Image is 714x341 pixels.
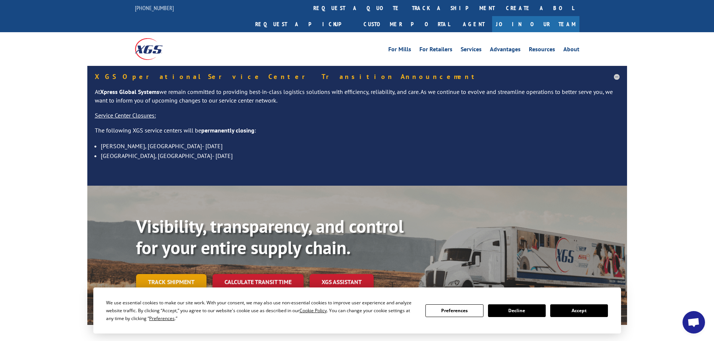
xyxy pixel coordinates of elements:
[149,315,175,322] span: Preferences
[419,46,452,55] a: For Retailers
[95,73,620,80] h5: XGS Operational Service Center Transition Announcement
[425,304,483,317] button: Preferences
[358,16,455,32] a: Customer Portal
[492,16,579,32] a: Join Our Team
[95,88,620,112] p: At we remain committed to providing best-in-class logistics solutions with efficiency, reliabilit...
[550,304,608,317] button: Accept
[529,46,555,55] a: Resources
[136,214,404,259] b: Visibility, transparency, and control for your entire supply chain.
[100,88,159,95] strong: Xpress Global Systems
[106,299,416,322] div: We use essential cookies to make our site work. With your consent, we may also use non-essential ...
[95,112,156,119] u: Service Center Closures:
[455,16,492,32] a: Agent
[310,274,374,290] a: XGS ASSISTANT
[136,274,207,290] a: Track shipment
[683,311,705,334] a: Open chat
[388,46,411,55] a: For Mills
[135,4,174,12] a: [PHONE_NUMBER]
[490,46,521,55] a: Advantages
[95,126,620,141] p: The following XGS service centers will be :
[201,127,254,134] strong: permanently closing
[101,141,620,151] li: [PERSON_NAME], [GEOGRAPHIC_DATA]- [DATE]
[488,304,546,317] button: Decline
[213,274,304,290] a: Calculate transit time
[93,287,621,334] div: Cookie Consent Prompt
[563,46,579,55] a: About
[299,307,327,314] span: Cookie Policy
[250,16,358,32] a: Request a pickup
[461,46,482,55] a: Services
[101,151,620,161] li: [GEOGRAPHIC_DATA], [GEOGRAPHIC_DATA]- [DATE]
